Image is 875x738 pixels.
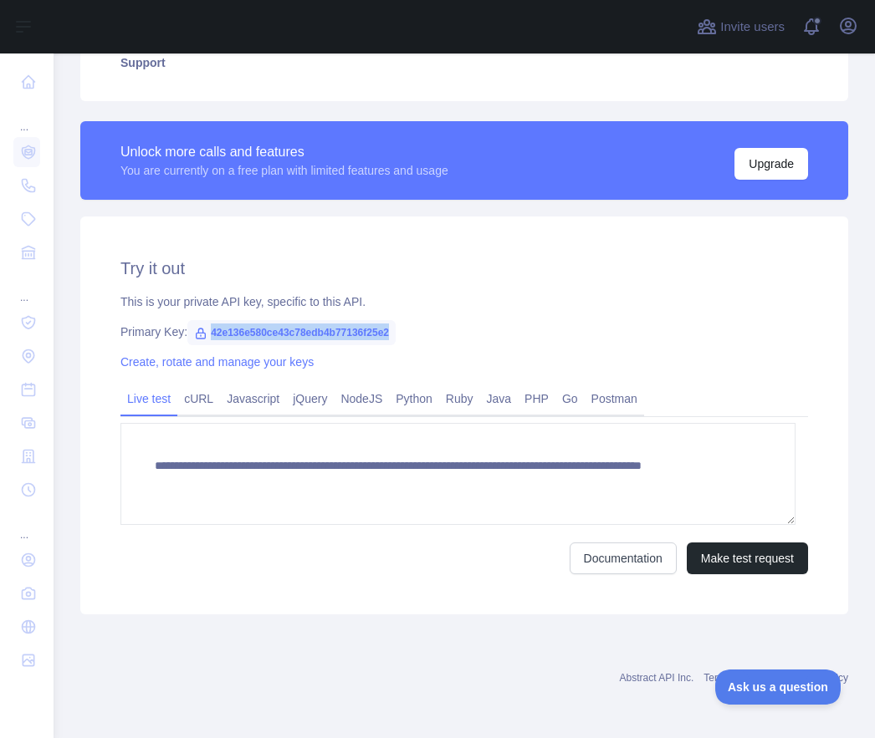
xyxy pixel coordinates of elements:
[480,385,519,412] a: Java
[704,672,776,684] a: Terms of service
[120,293,808,310] div: This is your private API key, specific to this API.
[100,44,828,81] a: Support
[620,672,694,684] a: Abstract API Inc.
[13,100,40,134] div: ...
[13,271,40,304] div: ...
[693,13,788,40] button: Invite users
[715,669,842,705] iframe: Toggle Customer Support
[286,385,334,412] a: jQuery
[120,162,448,179] div: You are currently on a free plan with limited features and usage
[120,385,177,412] a: Live test
[120,257,808,280] h2: Try it out
[720,18,785,37] span: Invite users
[187,320,396,345] span: 42e136e580ce43c78edb4b77136f25e2
[334,385,389,412] a: NodeJS
[734,148,808,180] button: Upgrade
[585,385,644,412] a: Postman
[389,385,439,412] a: Python
[13,508,40,542] div: ...
[120,142,448,162] div: Unlock more calls and features
[220,385,286,412] a: Javascript
[570,542,677,574] a: Documentation
[687,542,808,574] button: Make test request
[120,323,808,340] div: Primary Key:
[177,385,220,412] a: cURL
[518,385,555,412] a: PHP
[120,355,314,369] a: Create, rotate and manage your keys
[439,385,480,412] a: Ruby
[555,385,585,412] a: Go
